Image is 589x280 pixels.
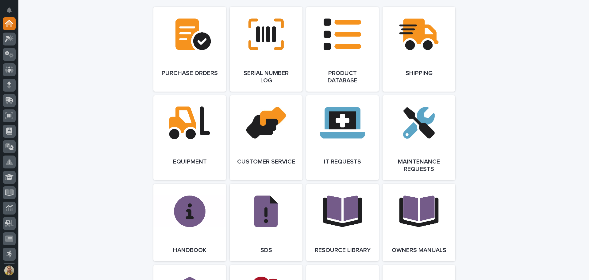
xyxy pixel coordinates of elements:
[8,7,16,17] div: Notifications
[3,264,16,277] button: users-avatar
[153,95,226,180] a: Equipment
[230,184,302,261] a: SDS
[383,184,455,261] a: Owners Manuals
[306,7,379,92] a: Product Database
[230,7,302,92] a: Serial Number Log
[153,7,226,92] a: Purchase Orders
[306,95,379,180] a: IT Requests
[383,95,455,180] a: Maintenance Requests
[3,4,16,17] button: Notifications
[383,7,455,92] a: Shipping
[153,184,226,261] a: Handbook
[306,184,379,261] a: Resource Library
[230,95,302,180] a: Customer Service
